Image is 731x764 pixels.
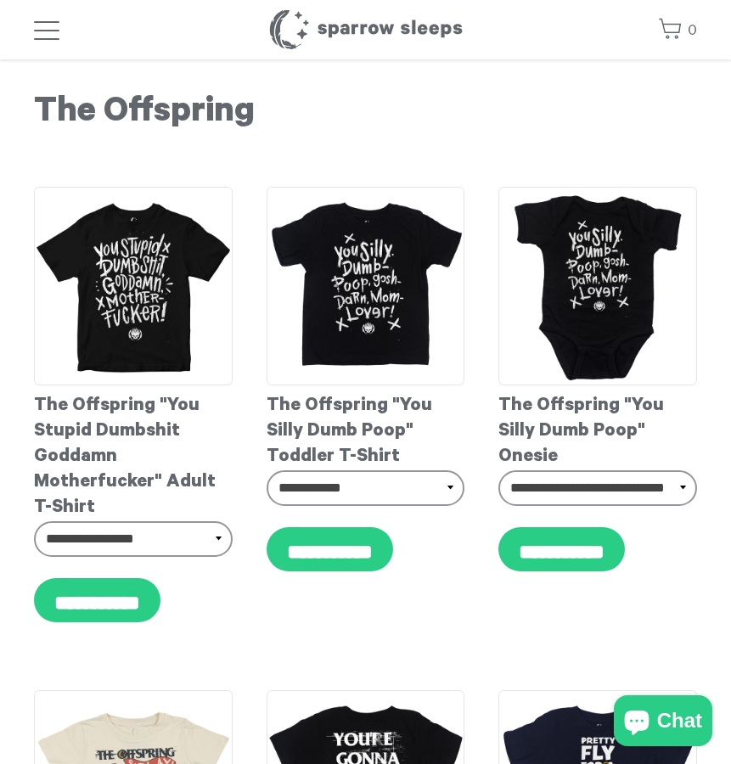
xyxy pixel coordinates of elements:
[609,695,717,750] inbox-online-store-chat: Shopify online store chat
[34,187,233,385] img: TheOffspring-YouStupid-AdultT-shirt_grande.jpg
[34,93,697,136] h1: The Offspring
[267,385,465,470] div: The Offspring "You Silly Dumb Poop" Toddler T-Shirt
[498,187,697,385] img: TheOffspring-YouSilly-Onesie_grande.jpg
[267,187,465,385] img: TheOffspring-YouSilly-ToddlerT-shirt_grande.jpg
[498,385,697,470] div: The Offspring "You Silly Dumb Poop" Onesie
[658,13,697,49] a: 0
[268,8,464,51] h1: Sparrow Sleeps
[34,385,233,521] div: The Offspring "You Stupid Dumbshit Goddamn Motherfucker" Adult T-Shirt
